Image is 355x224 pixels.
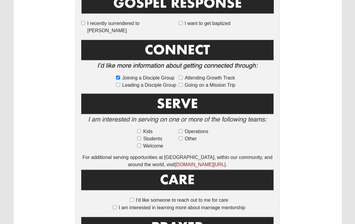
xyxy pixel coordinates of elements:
[81,154,274,168] div: For additional serving opportunities at [GEOGRAPHIC_DATA], within our community, and around the w...
[81,21,85,25] input: I recently surrendered to [PERSON_NAME]
[116,83,120,87] input: Leading a Disciple Group
[143,135,162,142] span: Students
[116,76,120,79] input: Joining a Disciple Group
[179,129,183,133] input: Operations
[185,128,208,135] span: Operations
[185,82,235,89] span: Going on a Mission Trip
[119,205,245,210] span: I am interested in learning more about marriage mentorship
[113,205,117,209] input: I am interested in learning more about marriage mentorship
[122,82,176,89] span: Leading a Disciple Group
[81,92,274,127] img: Serve2.png
[136,198,228,203] span: I'd like someone to reach out to me for care
[81,168,274,195] img: Care.png
[122,74,174,82] span: Joining a Disciple Group
[143,128,153,135] span: Kids
[185,135,197,142] span: Other
[185,74,235,82] span: Attending Growth Track
[179,136,183,140] input: Other
[81,39,274,73] img: Connect.png
[130,198,134,202] input: I'd like someone to reach out to me for care
[137,136,141,140] input: Students
[137,144,141,148] input: Welcome
[179,21,183,25] input: I want to get baptized
[179,83,183,87] input: Going on a Mission Trip
[143,142,163,150] span: Welcome
[87,20,176,34] span: I recently surrendered to [PERSON_NAME]
[175,162,226,167] a: [DOMAIN_NAME][URL]
[137,129,141,133] input: Kids
[179,76,183,79] input: Attending Growth Track
[185,20,230,27] span: I want to get baptized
